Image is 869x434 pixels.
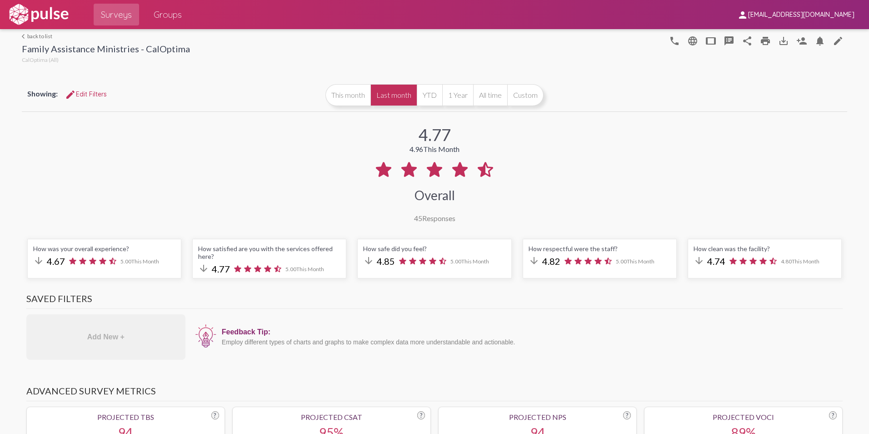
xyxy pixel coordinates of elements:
div: 4.77 [419,125,451,145]
div: How satisfied are you with the services offered here? [198,245,340,260]
span: 5.00 [616,258,654,265]
button: language [684,31,702,50]
a: print [756,31,774,50]
mat-icon: arrow_downward [694,255,704,266]
mat-icon: language [669,35,680,46]
span: Groups [154,6,182,23]
span: 4.85 [377,256,395,267]
span: Showing: [27,89,58,98]
a: edit [829,31,847,50]
div: Feedback Tip: [222,328,838,336]
span: This Month [792,258,819,265]
button: [EMAIL_ADDRESS][DOMAIN_NAME] [730,6,862,23]
span: 4.77 [212,263,230,274]
mat-icon: Edit Filters [65,89,76,100]
button: Person [793,31,811,50]
div: How was your overall experience? [33,245,175,252]
button: Custom [507,84,544,106]
span: 4.82 [542,256,560,267]
mat-icon: language [687,35,698,46]
button: Share [738,31,756,50]
img: white-logo.svg [7,3,70,26]
div: Projected CSAT [238,413,425,421]
mat-icon: print [760,35,771,46]
mat-icon: arrow_downward [529,255,539,266]
mat-icon: arrow_downward [33,255,44,266]
div: ? [417,411,425,419]
span: 4.74 [707,256,725,267]
div: Projected VoCI [650,413,837,421]
div: How respectful were the staff? [529,245,671,252]
span: This Month [131,258,159,265]
button: Download [774,31,793,50]
mat-icon: arrow_downward [363,255,374,266]
a: Surveys [94,4,139,25]
div: Employ different types of charts and graphs to make complex data more understandable and actionable. [222,338,838,346]
button: speaker_notes [720,31,738,50]
span: 5.00 [120,258,159,265]
button: Bell [811,31,829,50]
span: [EMAIL_ADDRESS][DOMAIN_NAME] [748,11,854,19]
button: Edit FiltersEdit Filters [58,86,114,102]
a: Groups [146,4,189,25]
mat-icon: edit [833,35,844,46]
span: This Month [461,258,489,265]
button: YTD [417,84,442,106]
button: All time [473,84,507,106]
button: This month [325,84,370,106]
button: tablet [702,31,720,50]
button: 1 Year [442,84,473,106]
div: Family Assistance Ministries - CalOptima [22,43,190,56]
div: How safe did you feel? [363,245,505,252]
mat-icon: Download [778,35,789,46]
mat-icon: speaker_notes [724,35,734,46]
button: Last month [370,84,417,106]
div: How clean was the facility? [694,245,836,252]
mat-icon: person [737,10,748,20]
span: 5.00 [450,258,489,265]
span: This Month [627,258,654,265]
div: ? [623,411,631,419]
div: Add New + [26,314,185,360]
div: Projected TBS [32,413,219,421]
span: 4.80 [781,258,819,265]
span: Edit Filters [65,90,107,98]
span: 45 [414,214,422,222]
mat-icon: arrow_downward [198,263,209,274]
div: Responses [414,214,455,222]
button: language [665,31,684,50]
mat-icon: Person [796,35,807,46]
div: ? [829,411,837,419]
h3: Saved Filters [26,293,843,309]
span: This Month [296,266,324,273]
span: CalOptima (All) [22,56,59,63]
div: Projected NPS [444,413,631,421]
img: icon12.png [195,323,217,349]
span: Surveys [101,6,132,23]
mat-icon: Share [742,35,753,46]
mat-icon: Bell [814,35,825,46]
h3: Advanced Survey Metrics [26,385,843,401]
mat-icon: tablet [705,35,716,46]
div: Overall [415,187,455,203]
div: 4.96 [410,145,459,153]
span: 5.00 [285,266,324,273]
div: ? [211,411,219,419]
mat-icon: arrow_back_ios [22,34,27,39]
span: 4.67 [47,256,65,267]
a: back to list [22,33,190,40]
span: This Month [423,145,459,153]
